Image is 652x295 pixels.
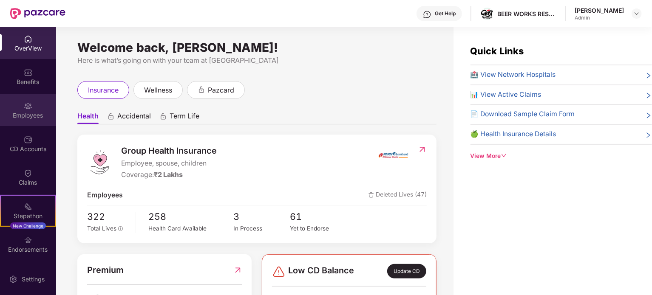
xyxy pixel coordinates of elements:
img: deleteIcon [369,192,374,198]
div: [PERSON_NAME] [575,6,624,14]
img: RedirectIcon [418,145,427,154]
div: View More [471,152,652,161]
div: BEER WORKS RESTAURANTS & MICRO BREWERY PVT LTD [497,10,557,18]
span: Term Life [170,112,199,124]
span: 📊 View Active Claims [471,90,541,100]
span: Group Health Insurance [121,144,217,157]
div: Get Help [435,10,456,17]
div: Admin [575,14,624,21]
span: 61 [290,210,347,224]
span: Quick Links [471,45,524,56]
span: Employee, spouse, children [121,158,217,169]
div: In Process [233,224,290,233]
img: svg+xml;base64,PHN2ZyBpZD0iRHJvcGRvd24tMzJ4MzIiIHhtbG5zPSJodHRwOi8vd3d3LnczLm9yZy8yMDAwL3N2ZyIgd2... [633,10,640,17]
img: svg+xml;base64,PHN2ZyBpZD0iSGVscC0zMngzMiIgeG1sbnM9Imh0dHA6Ly93d3cudzMub3JnLzIwMDAvc3ZnIiB3aWR0aD... [423,10,431,19]
span: insurance [88,85,119,96]
span: info-circle [118,226,123,231]
div: Here is what’s going on with your team at [GEOGRAPHIC_DATA] [77,55,437,66]
div: animation [159,112,167,120]
img: svg+xml;base64,PHN2ZyBpZD0iRW5kb3JzZW1lbnRzIiB4bWxucz0iaHR0cDovL3d3dy53My5vcmcvMjAwMC9zdmciIHdpZH... [24,236,32,244]
img: svg+xml;base64,PHN2ZyB4bWxucz0iaHR0cDovL3d3dy53My5vcmcvMjAwMC9zdmciIHdpZHRoPSIyMSIgaGVpZ2h0PSIyMC... [24,202,32,211]
span: 🍏 Health Insurance Details [471,129,556,140]
span: ₹2 Lakhs [154,171,183,179]
img: svg+xml;base64,PHN2ZyBpZD0iQ2xhaW0iIHhtbG5zPSJodHRwOi8vd3d3LnczLm9yZy8yMDAwL3N2ZyIgd2lkdGg9IjIwIi... [24,169,32,177]
span: 3 [233,210,290,224]
img: insurerIcon [377,144,409,166]
span: 322 [87,210,130,224]
img: svg+xml;base64,PHN2ZyBpZD0iQmVuZWZpdHMiIHhtbG5zPSJodHRwOi8vd3d3LnczLm9yZy8yMDAwL3N2ZyIgd2lkdGg9Ij... [24,68,32,77]
img: logo [87,149,113,175]
span: right [645,131,652,140]
span: 🏥 View Network Hospitals [471,70,556,80]
div: Stepathon [1,212,55,220]
span: down [501,153,507,159]
img: svg+xml;base64,PHN2ZyBpZD0iRGFuZ2VyLTMyeDMyIiB4bWxucz0iaHR0cDovL3d3dy53My5vcmcvMjAwMC9zdmciIHdpZH... [272,265,286,278]
img: WhatsApp%20Image%202024-02-28%20at%203.03.39%20PM.jpeg [481,9,493,19]
div: Health Card Available [149,224,234,233]
span: Employees [87,190,123,201]
span: 258 [149,210,234,224]
span: 📄 Download Sample Claim Form [471,109,575,120]
img: svg+xml;base64,PHN2ZyBpZD0iQ0RfQWNjb3VudHMiIGRhdGEtbmFtZT0iQ0QgQWNjb3VudHMiIHhtbG5zPSJodHRwOi8vd3... [24,135,32,144]
span: Low CD Balance [288,264,354,278]
div: Yet to Endorse [290,224,347,233]
span: Deleted Lives (47) [369,190,427,201]
img: svg+xml;base64,PHN2ZyBpZD0iRW1wbG95ZWVzIiB4bWxucz0iaHR0cDovL3d3dy53My5vcmcvMjAwMC9zdmciIHdpZHRoPS... [24,102,32,110]
div: Welcome back, [PERSON_NAME]! [77,44,437,51]
img: RedirectIcon [233,264,242,277]
img: svg+xml;base64,PHN2ZyBpZD0iSG9tZSIgeG1sbnM9Imh0dHA6Ly93d3cudzMub3JnLzIwMDAvc3ZnIiB3aWR0aD0iMjAiIG... [24,35,32,43]
span: Total Lives [87,225,116,232]
span: right [645,111,652,120]
span: pazcard [208,85,234,96]
div: New Challenge [10,222,46,229]
div: Coverage: [121,170,217,180]
span: Health [77,112,99,124]
span: Accidental [117,112,151,124]
img: svg+xml;base64,PHN2ZyBpZD0iU2V0dGluZy0yMHgyMCIgeG1sbnM9Imh0dHA6Ly93d3cudzMub3JnLzIwMDAvc3ZnIiB3aW... [9,275,17,284]
span: Premium [87,264,124,277]
span: wellness [144,85,172,96]
div: animation [107,112,115,120]
div: animation [198,86,205,93]
div: Settings [19,275,47,284]
span: right [645,71,652,80]
span: right [645,91,652,100]
div: Update CD [387,264,426,278]
img: New Pazcare Logo [10,8,65,19]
